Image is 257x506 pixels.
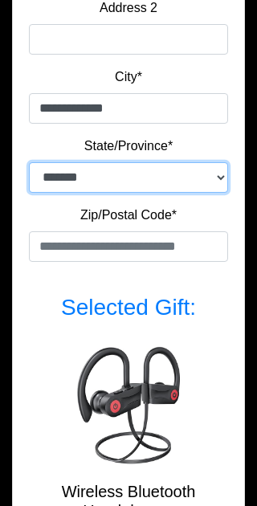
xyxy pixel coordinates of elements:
[115,68,142,88] label: City*
[80,206,177,226] label: Zip/Postal Code*
[64,341,193,470] img: Wireless Bluetooth Headphones
[84,137,173,157] label: State/Province*
[29,295,228,322] h3: Selected Gift:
